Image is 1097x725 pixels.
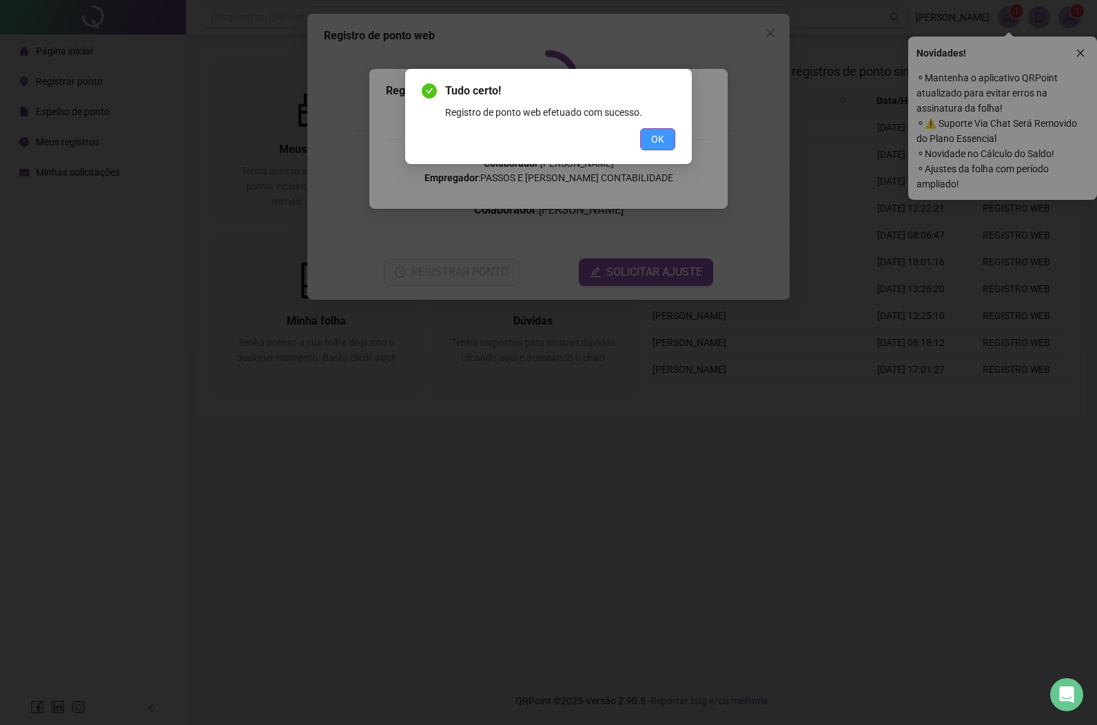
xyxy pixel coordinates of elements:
div: Open Intercom Messenger [1050,678,1083,711]
button: OK [640,128,675,150]
span: check-circle [422,83,437,99]
div: Registro de ponto web efetuado com sucesso. [445,105,675,120]
span: Tudo certo! [445,83,675,99]
span: OK [651,132,664,147]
